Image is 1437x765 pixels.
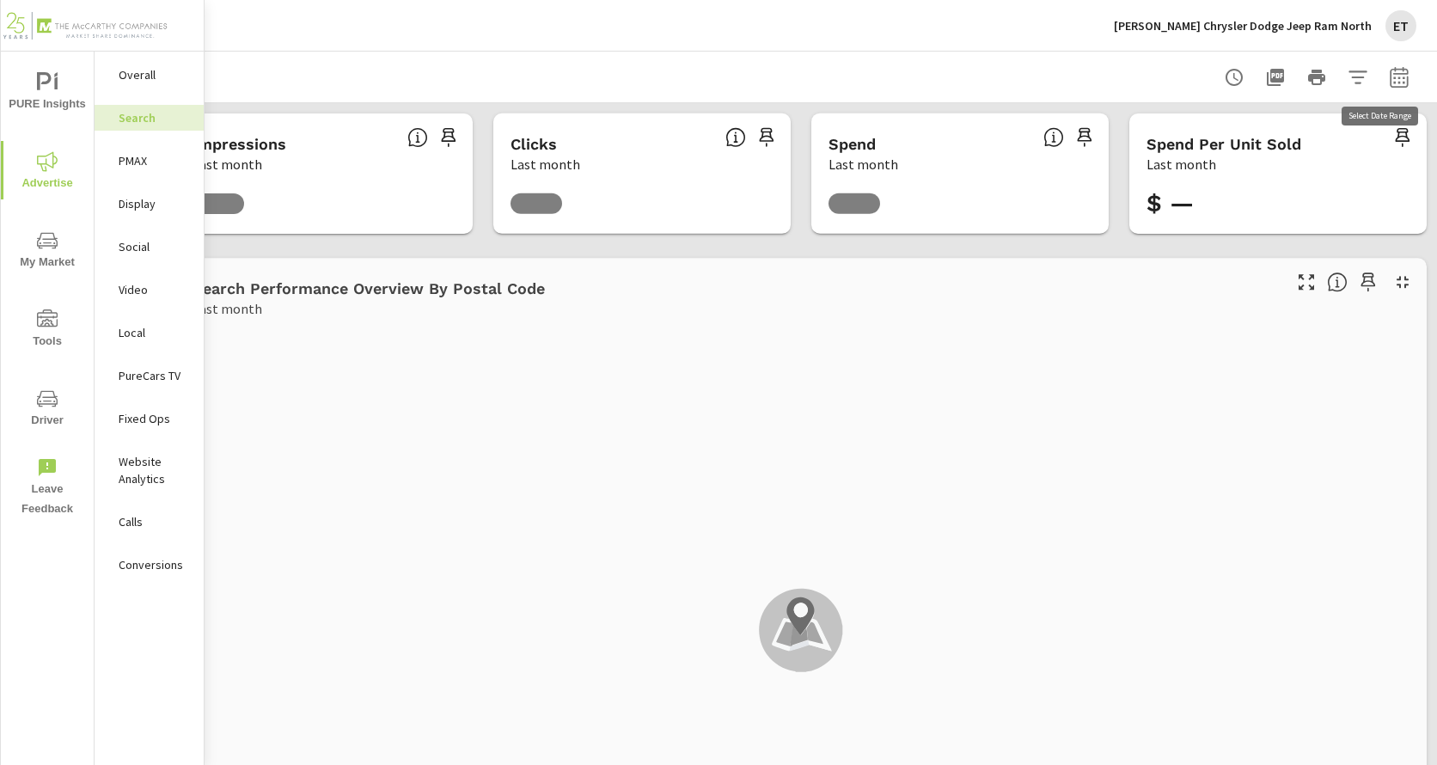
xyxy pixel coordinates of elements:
[1299,60,1334,95] button: Print Report
[1147,189,1409,218] h3: $ —
[511,154,580,174] p: Last month
[119,238,190,255] p: Social
[1389,268,1416,296] button: Minimize Widget
[6,457,89,519] span: Leave Feedback
[1389,124,1416,151] span: Save this to your personalized report
[753,124,780,151] span: Save this to your personalized report
[6,230,89,272] span: My Market
[193,279,545,297] h5: Search Performance Overview By Postal Code
[1071,124,1098,151] span: Save this to your personalized report
[95,234,204,260] div: Social
[1043,127,1064,148] span: The amount of money spent on advertising during the period.
[1147,154,1216,174] p: Last month
[193,135,286,153] h5: Impressions
[1293,268,1320,296] button: Make Fullscreen
[119,324,190,341] p: Local
[1341,60,1375,95] button: Apply Filters
[829,154,898,174] p: Last month
[95,320,204,346] div: Local
[725,127,746,148] span: The number of times an ad was clicked by a consumer.
[119,556,190,573] p: Conversions
[6,389,89,431] span: Driver
[119,66,190,83] p: Overall
[95,277,204,303] div: Video
[119,152,190,169] p: PMAX
[1147,135,1301,153] h5: Spend Per Unit Sold
[407,127,428,148] span: The number of times an ad was shown on your behalf.
[119,453,190,487] p: Website Analytics
[95,191,204,217] div: Display
[829,135,876,153] h5: Spend
[6,309,89,352] span: Tools
[6,151,89,193] span: Advertise
[95,363,204,389] div: PureCars TV
[1385,10,1416,41] div: ET
[119,410,190,427] p: Fixed Ops
[95,509,204,535] div: Calls
[119,195,190,212] p: Display
[193,154,262,174] p: Last month
[1,52,94,526] div: nav menu
[119,367,190,384] p: PureCars TV
[511,135,557,153] h5: Clicks
[95,406,204,431] div: Fixed Ops
[95,148,204,174] div: PMAX
[435,124,462,151] span: Save this to your personalized report
[6,72,89,114] span: PURE Insights
[1354,268,1382,296] span: Save this to your personalized report
[1258,60,1293,95] button: "Export Report to PDF"
[1114,18,1372,34] p: [PERSON_NAME] Chrysler Dodge Jeep Ram North
[95,105,204,131] div: Search
[95,62,204,88] div: Overall
[119,513,190,530] p: Calls
[119,281,190,298] p: Video
[95,552,204,578] div: Conversions
[1327,272,1348,292] span: Understand Search performance data by postal code. Individual postal codes can be selected and ex...
[193,298,262,319] p: Last month
[95,449,204,492] div: Website Analytics
[119,109,190,126] p: Search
